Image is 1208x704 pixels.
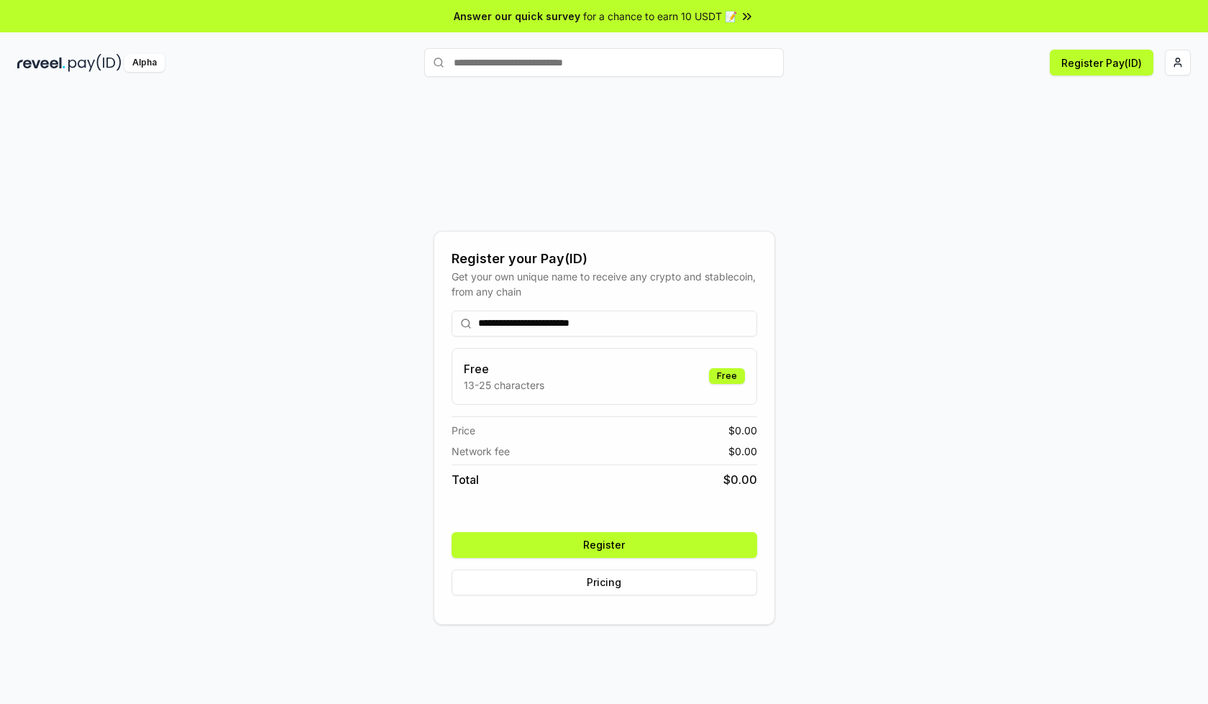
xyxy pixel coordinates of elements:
span: Answer our quick survey [454,9,580,24]
span: $ 0.00 [728,444,757,459]
span: Network fee [452,444,510,459]
p: 13-25 characters [464,378,544,393]
img: reveel_dark [17,54,65,72]
span: $ 0.00 [723,471,757,488]
div: Free [709,368,745,384]
button: Pricing [452,570,757,595]
span: $ 0.00 [728,423,757,438]
span: for a chance to earn 10 USDT 📝 [583,9,737,24]
span: Price [452,423,475,438]
div: Alpha [124,54,165,72]
div: Register your Pay(ID) [452,249,757,269]
button: Register Pay(ID) [1050,50,1153,76]
h3: Free [464,360,544,378]
span: Total [452,471,479,488]
button: Register [452,532,757,558]
img: pay_id [68,54,122,72]
div: Get your own unique name to receive any crypto and stablecoin, from any chain [452,269,757,299]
